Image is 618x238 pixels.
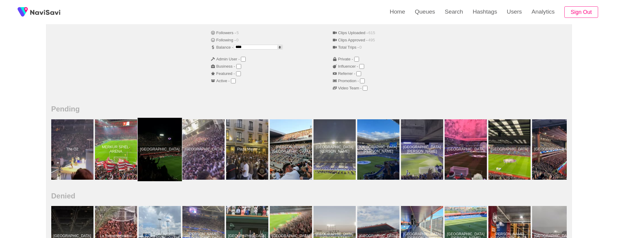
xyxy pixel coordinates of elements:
[488,119,532,180] a: [GEOGRAPHIC_DATA]Villa Park
[226,119,270,180] a: Plaza MayorPlaza Mayor
[401,119,445,180] a: [GEOGRAPHIC_DATA][PERSON_NAME]Estadio Carlos Tartiere
[30,9,60,15] img: fireSpot
[139,119,182,180] a: [GEOGRAPHIC_DATA]Mestalla Stadium
[236,38,238,42] span: 0
[211,71,235,76] span: Featured -
[333,71,355,76] span: Referrer -
[333,86,361,90] span: Video Team -
[211,31,236,35] span: Followers -
[357,119,401,180] a: [GEOGRAPHIC_DATA][PERSON_NAME]Estadio Carlos Tartiere
[368,38,375,42] span: 495
[270,119,314,180] a: [PERSON_NAME][GEOGRAPHIC_DATA]Stade Roland Garros
[211,79,230,83] span: Active -
[51,119,95,180] a: The O2The O2
[182,119,226,180] a: [GEOGRAPHIC_DATA]Plaza del Torico
[445,119,488,180] a: [GEOGRAPHIC_DATA]Villa Park
[211,64,235,69] span: Business -
[95,119,139,180] a: MERKUR SPIEL-ARENAMERKUR SPIEL-ARENA
[333,45,359,50] span: Total Trips -
[51,192,567,200] h2: Denied
[314,119,357,180] a: [GEOGRAPHIC_DATA][PERSON_NAME]Estadio Carlos Tartiere
[211,57,240,61] span: Admin User -
[333,79,359,83] span: Promotion -
[237,31,239,35] span: 5
[211,45,233,50] span: Balance -
[333,31,368,35] span: Clips Uploaded -
[333,57,353,61] span: Private -
[368,31,375,35] span: 615
[51,105,567,113] h2: Pending
[359,45,361,50] span: 0
[333,38,367,42] span: Clips Approved -
[532,119,576,180] a: [GEOGRAPHIC_DATA]Villa Park
[211,38,236,42] span: Following -
[15,5,30,20] img: fireSpot
[564,6,598,18] button: Sign Out
[333,64,358,69] span: Influencer -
